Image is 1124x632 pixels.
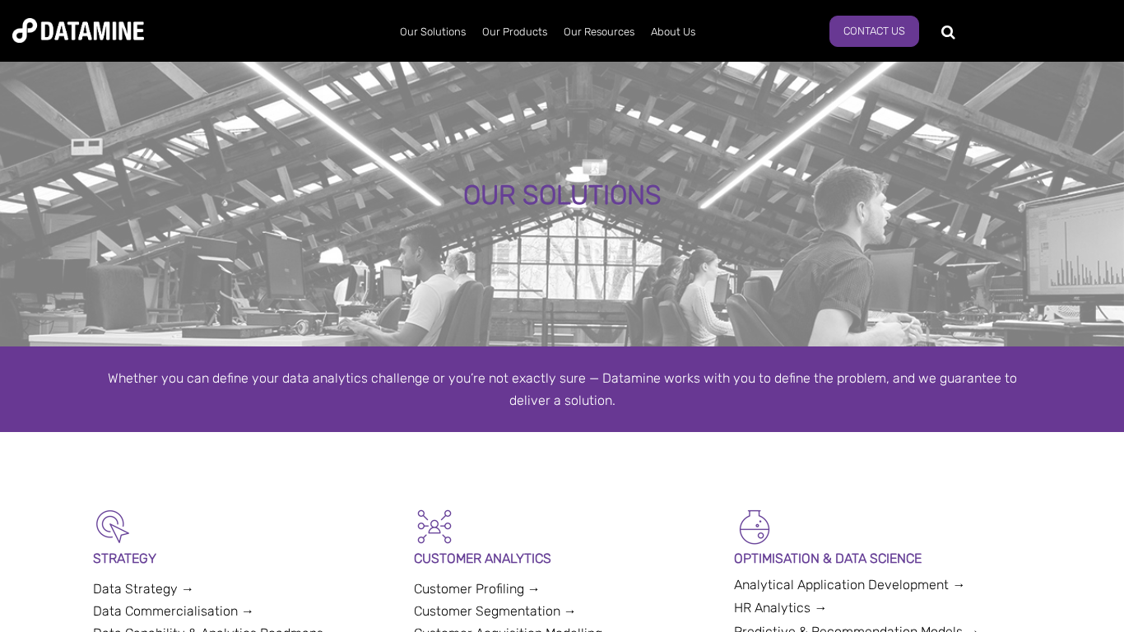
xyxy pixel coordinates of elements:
[734,577,965,592] a: Analytical Application Development →
[93,581,194,597] a: Data Strategy →
[133,181,991,211] div: OUR SOLUTIONS
[734,547,1031,569] p: OPTIMISATION & DATA SCIENCE
[555,11,643,53] a: Our Resources
[392,11,474,53] a: Our Solutions
[12,18,144,43] img: Datamine
[414,547,711,569] p: CUSTOMER ANALYTICS
[734,506,775,547] img: Optimisation & Data Science
[93,603,254,619] a: Data Commercialisation →
[93,547,390,569] p: STRATEGY
[643,11,704,53] a: About Us
[93,506,134,547] img: Strategy-1
[414,603,577,619] a: Customer Segmentation →
[93,367,1031,411] div: Whether you can define your data analytics challenge or you’re not exactly sure — Datamine works ...
[829,16,919,47] a: Contact us
[414,581,541,597] a: Customer Profiling →
[734,600,827,616] a: HR Analytics →
[414,506,455,547] img: Customer Analytics
[474,11,555,53] a: Our Products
